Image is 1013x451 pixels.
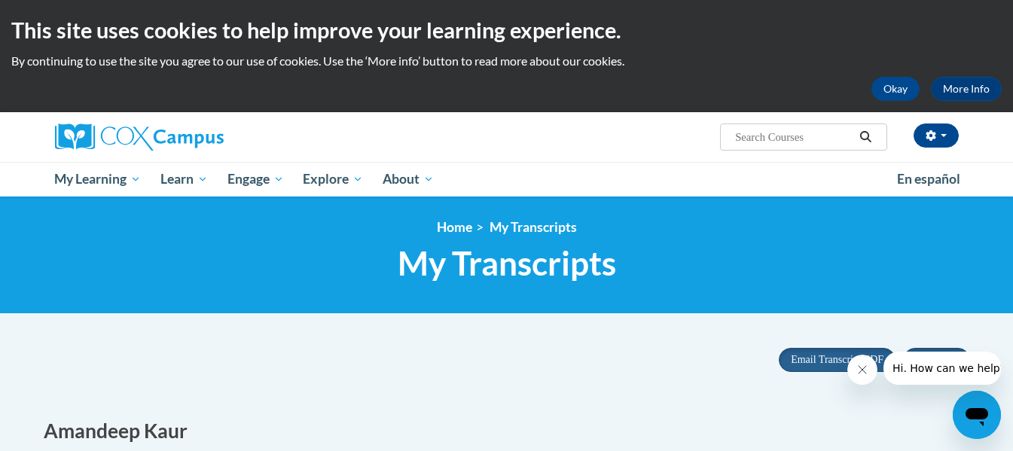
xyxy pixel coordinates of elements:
[227,170,284,188] span: Engage
[903,348,969,372] button: Print PDF
[11,15,1002,45] h2: This site uses cookies to help improve your learning experience.
[490,219,577,235] span: My Transcripts
[734,128,854,146] input: Search Courses
[160,170,208,188] span: Learn
[218,162,294,197] a: Engage
[953,391,1001,439] iframe: Button to launch messaging window
[32,162,981,197] div: Main menu
[398,243,616,283] span: My Transcripts
[437,219,472,235] a: Home
[55,123,341,151] a: Cox Campus
[914,123,959,148] button: Account Settings
[779,348,896,372] button: Email Transcript PDF
[55,123,224,151] img: Cox Campus
[847,355,877,385] iframe: Close message
[293,162,373,197] a: Explore
[383,170,434,188] span: About
[54,170,141,188] span: My Learning
[854,128,877,146] button: Search
[871,77,920,101] button: Okay
[11,53,1002,69] p: By continuing to use the site you agree to our use of cookies. Use the ‘More info’ button to read...
[931,77,1002,101] a: More Info
[897,171,960,187] span: En español
[887,163,970,195] a: En español
[151,162,218,197] a: Learn
[45,162,151,197] a: My Learning
[44,417,496,445] h2: Amandeep Kaur
[9,11,122,23] span: Hi. How can we help?
[883,352,1001,385] iframe: Message from company
[373,162,444,197] a: About
[303,170,363,188] span: Explore
[791,354,883,365] span: Email Transcript PDF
